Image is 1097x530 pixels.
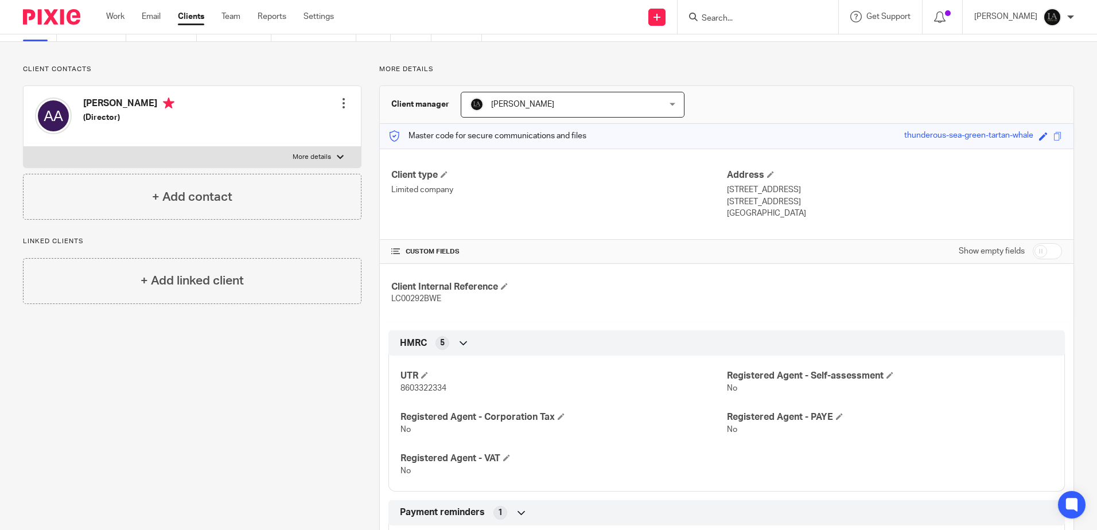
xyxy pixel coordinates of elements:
span: No [727,426,737,434]
img: Lockhart+Amin+-+1024x1024+-+light+on+dark.jpg [470,98,484,111]
span: 1 [498,507,503,519]
span: Get Support [866,13,911,21]
input: Search [701,14,804,24]
img: Lockhart+Amin+-+1024x1024+-+light+on+dark.jpg [1043,8,1061,26]
span: LC00292BWE [391,295,441,303]
h3: Client manager [391,99,449,110]
span: HMRC [400,337,427,349]
p: More details [379,65,1074,74]
span: [PERSON_NAME] [491,100,554,108]
i: Primary [163,98,174,109]
span: No [400,467,411,475]
h4: Registered Agent - Corporation Tax [400,411,726,423]
a: Work [106,11,125,22]
p: [STREET_ADDRESS] [727,184,1062,196]
h4: Registered Agent - VAT [400,453,726,465]
a: Clients [178,11,204,22]
h4: [PERSON_NAME] [83,98,174,112]
h5: (Director) [83,112,174,123]
h4: + Add contact [152,188,232,206]
div: thunderous-sea-green-tartan-whale [904,130,1033,143]
h4: Client type [391,169,726,181]
h4: UTR [400,370,726,382]
p: More details [293,153,331,162]
h4: Address [727,169,1062,181]
p: [PERSON_NAME] [974,11,1037,22]
span: 8603322334 [400,384,446,392]
span: No [400,426,411,434]
a: Team [221,11,240,22]
h4: CUSTOM FIELDS [391,247,726,256]
h4: Registered Agent - PAYE [727,411,1053,423]
p: Limited company [391,184,726,196]
span: Payment reminders [400,506,485,519]
img: Pixie [23,9,80,25]
a: Reports [258,11,286,22]
h4: Registered Agent - Self-assessment [727,370,1053,382]
label: Show empty fields [959,245,1025,257]
span: No [727,384,737,392]
p: Client contacts [23,65,361,74]
a: Email [142,11,161,22]
p: [GEOGRAPHIC_DATA] [727,208,1062,219]
h4: + Add linked client [141,272,244,290]
a: Settings [304,11,334,22]
img: svg%3E [35,98,72,134]
h4: Client Internal Reference [391,281,726,293]
p: Linked clients [23,237,361,246]
p: Master code for secure communications and files [388,130,586,142]
span: 5 [440,337,445,349]
p: [STREET_ADDRESS] [727,196,1062,208]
